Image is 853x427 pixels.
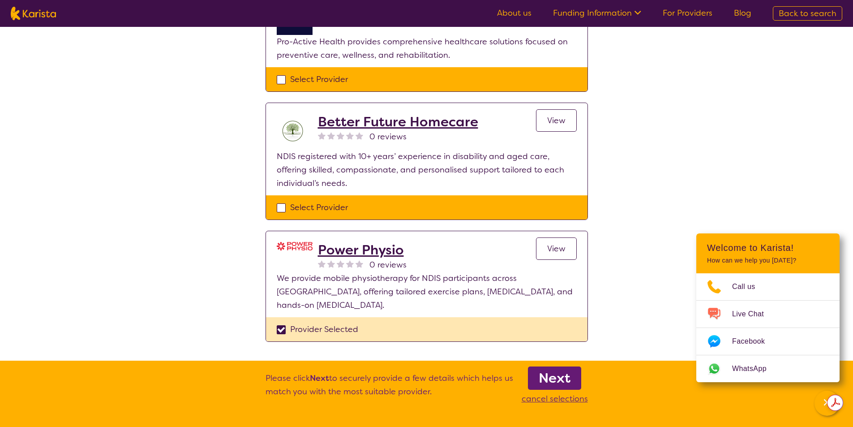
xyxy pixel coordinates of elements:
span: 0 reviews [369,130,407,143]
img: nonereviewstar [327,260,335,267]
b: Next [310,373,329,384]
img: nonereviewstar [337,132,344,139]
p: Please click to securely provide a few details which helps us match you with the most suitable pr... [266,371,513,405]
a: About us [497,8,532,18]
a: Next [528,367,581,390]
button: Channel Menu [814,391,840,416]
img: nonereviewstar [327,132,335,139]
img: nonereviewstar [346,260,354,267]
img: nonereviewstar [346,132,354,139]
span: WhatsApp [732,362,777,375]
img: nonereviewstar [318,260,326,267]
a: Better Future Homecare [318,114,478,130]
span: Live Chat [732,307,775,321]
img: Karista logo [11,7,56,20]
a: Blog [734,8,751,18]
p: cancel selections [522,392,588,405]
p: We provide mobile physiotherapy for NDIS participants across [GEOGRAPHIC_DATA], offering tailored... [277,272,577,312]
a: Web link opens in a new tab. [696,355,840,382]
span: Facebook [732,335,776,348]
img: s0v8uhnackymoofsci5m.png [277,242,313,250]
img: nonereviewstar [318,132,326,139]
img: uhlrjur4iornurgh0eus.jpg [277,114,313,150]
span: Call us [732,280,766,293]
a: For Providers [663,8,712,18]
a: View [536,237,577,260]
p: Pro-Active Health provides comprehensive healthcare solutions focused on preventive care, wellnes... [277,35,577,62]
p: NDIS registered with 10+ years’ experience in disability and aged care, offering skilled, compass... [277,150,577,190]
span: Back to search [779,8,836,19]
img: nonereviewstar [356,260,363,267]
span: View [547,115,566,126]
a: Power Physio [318,242,407,258]
span: View [547,243,566,254]
span: 0 reviews [369,258,407,272]
h2: Welcome to Karista! [707,242,829,253]
b: Next [539,369,570,387]
img: nonereviewstar [337,260,344,267]
div: Channel Menu [696,233,840,382]
img: nonereviewstar [356,132,363,139]
a: View [536,109,577,132]
a: Funding Information [553,8,641,18]
p: How can we help you [DATE]? [707,257,829,264]
a: Back to search [773,6,842,21]
ul: Choose channel [696,273,840,382]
